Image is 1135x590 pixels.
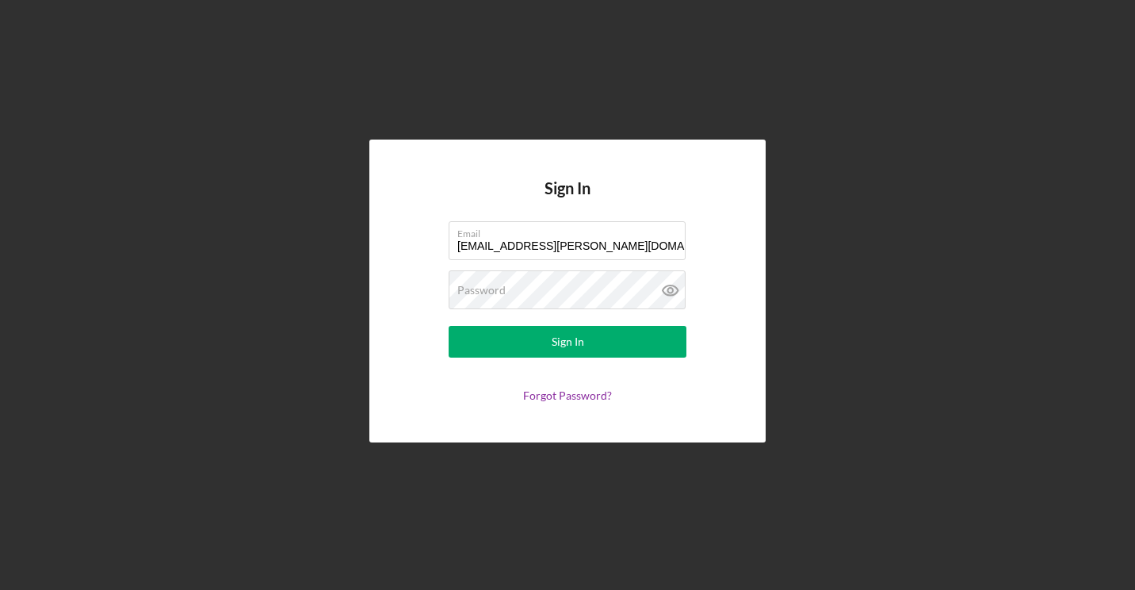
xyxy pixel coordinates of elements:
[457,222,686,239] label: Email
[457,284,506,297] label: Password
[449,326,686,358] button: Sign In
[523,389,612,402] a: Forgot Password?
[552,326,584,358] div: Sign In
[545,179,590,221] h4: Sign In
